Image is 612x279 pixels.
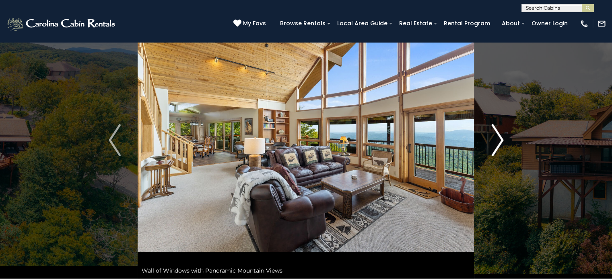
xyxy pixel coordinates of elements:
[498,17,524,30] a: About
[6,16,117,32] img: White-1-2.png
[580,19,589,28] img: phone-regular-white.png
[597,19,606,28] img: mail-regular-white.png
[233,19,268,28] a: My Favs
[333,17,392,30] a: Local Area Guide
[276,17,330,30] a: Browse Rentals
[92,2,138,279] button: Previous
[395,17,436,30] a: Real Estate
[528,17,572,30] a: Owner Login
[474,2,521,279] button: Next
[138,263,474,279] div: Wall of Windows with Panoramic Mountain Views
[243,19,266,28] span: My Favs
[109,124,121,156] img: arrow
[491,124,503,156] img: arrow
[440,17,494,30] a: Rental Program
